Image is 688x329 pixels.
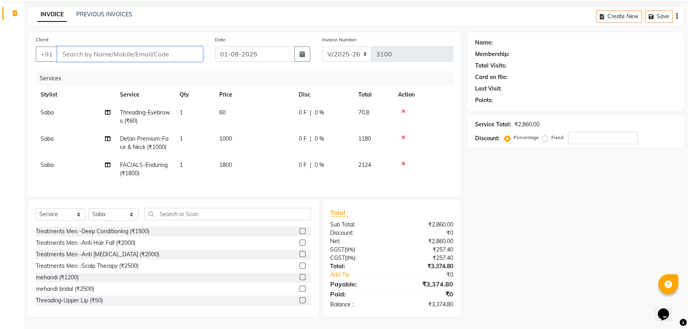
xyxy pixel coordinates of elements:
[144,208,311,220] input: Search or Scan
[215,86,294,104] th: Price
[315,108,324,117] span: 0 %
[36,273,79,282] div: mehandi (₹1200)
[346,246,354,253] span: 9%
[175,86,215,104] th: Qty
[392,229,459,237] div: ₹0
[36,46,58,62] button: +91
[392,237,459,246] div: ₹2,860.00
[299,135,307,143] span: 0 F
[324,289,392,299] div: Paid:
[41,135,54,142] span: Saba
[596,10,642,23] button: Create New
[358,161,371,168] span: 2124
[514,134,539,141] label: Percentage
[393,86,453,104] th: Action
[180,135,183,142] span: 1
[514,120,539,129] div: ₹2,860.00
[36,227,149,236] div: Treatments Men -Deep Conditioning (₹1500)
[392,254,459,262] div: ₹257.40
[475,134,500,143] div: Discount:
[324,246,392,254] div: ( )
[358,135,371,142] span: 1180
[36,239,135,247] div: Treatments Men -Anti Hair Fall (₹2000)
[294,86,354,104] th: Disc
[115,86,175,104] th: Service
[315,161,324,169] span: 0 %
[324,279,392,289] div: Payable:
[475,120,511,129] div: Service Total:
[551,134,563,141] label: Fixed
[120,109,170,124] span: Threading-Eyebrows (₹60)
[299,108,307,117] span: 0 F
[475,50,510,58] div: Membership:
[36,86,115,104] th: Stylist
[219,135,232,142] span: 1000
[392,300,459,309] div: ₹3,374.80
[37,71,459,86] div: Services
[392,221,459,229] div: ₹2,860.00
[36,250,159,259] div: Treatments Men -Anti [MEDICAL_DATA] (₹2000)
[41,161,54,168] span: Saba
[475,85,502,93] div: Last Visit:
[310,161,311,169] span: |
[76,11,132,18] a: PREVIOUS INVOICES
[310,135,311,143] span: |
[180,109,183,116] span: 1
[36,36,48,43] label: Client
[392,262,459,271] div: ₹3,374.80
[330,254,345,261] span: CGST
[354,86,393,104] th: Total
[645,10,673,23] button: Save
[315,135,324,143] span: 0 %
[475,73,508,81] div: Card on file:
[330,246,344,253] span: SGST
[324,262,392,271] div: Total:
[219,109,226,116] span: 60
[41,109,54,116] span: Saba
[330,209,348,217] span: Total
[324,229,392,237] div: Discount:
[324,271,403,279] a: Add Tip
[36,262,139,270] div: Treatments Men -Scalp Therapy (₹2500)
[57,46,203,62] input: Search by Name/Mobile/Email/Code
[322,36,357,43] label: Invoice Number
[299,161,307,169] span: 0 F
[324,300,392,309] div: Balance :
[120,161,168,177] span: FACIALS-Enduring (₹1800)
[310,108,311,117] span: |
[475,96,493,105] div: Points:
[392,279,459,289] div: ₹3,374.80
[324,254,392,262] div: ( )
[120,135,168,151] span: Detan Premium-Face & Neck (₹1000)
[475,62,506,70] div: Total Visits:
[475,39,493,47] div: Name:
[358,109,369,116] span: 70.8
[36,285,94,293] div: mehandi bridal (₹2500)
[403,271,459,279] div: ₹0
[180,161,183,168] span: 1
[392,289,459,299] div: ₹0
[655,297,680,321] iframe: chat widget
[324,221,392,229] div: Sub Total:
[392,246,459,254] div: ₹257.40
[36,296,103,305] div: Threading-Upper Lip (₹50)
[346,255,354,261] span: 9%
[219,161,232,168] span: 1800
[215,36,226,43] label: Date
[324,237,392,246] div: Net:
[37,8,67,22] a: INVOICE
